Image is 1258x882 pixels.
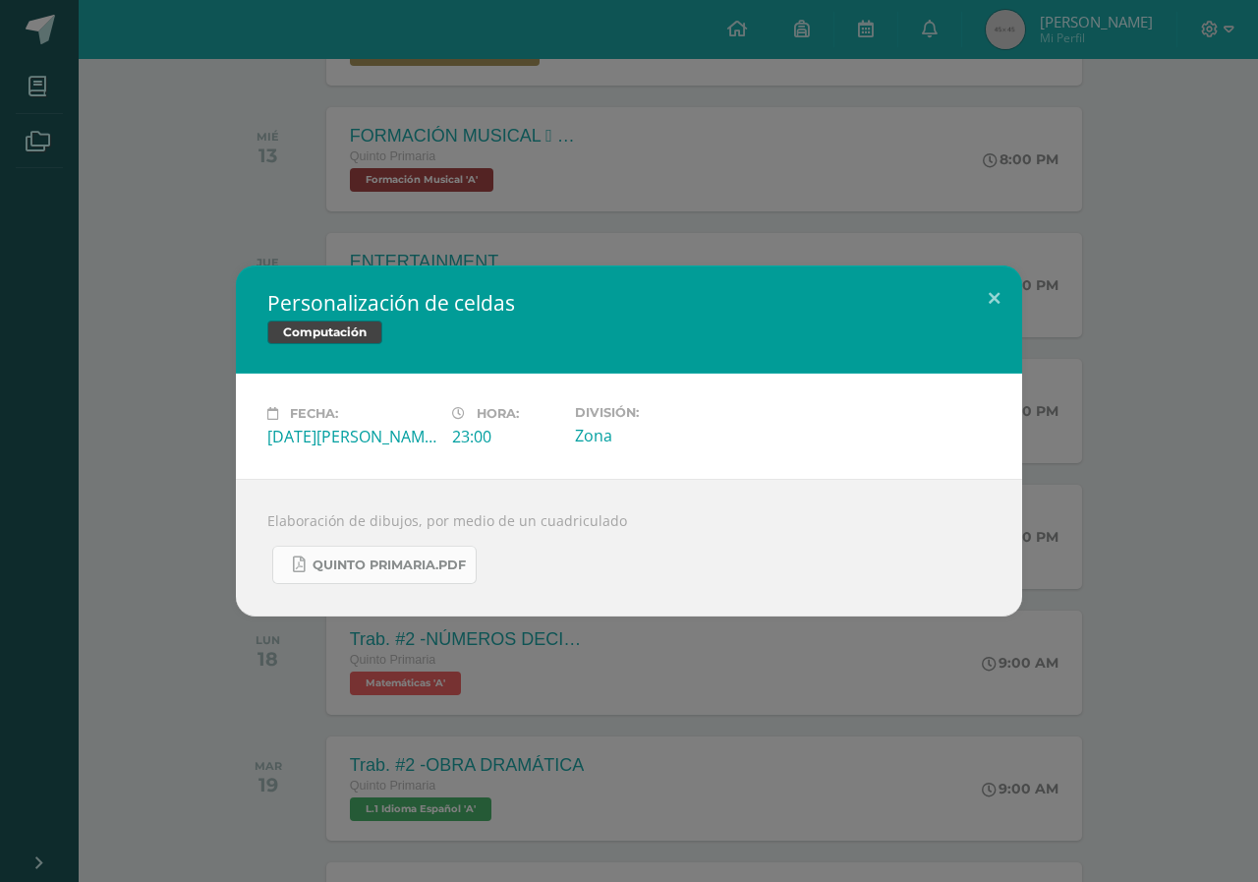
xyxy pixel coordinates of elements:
button: Close (Esc) [966,265,1022,332]
div: 23:00 [452,426,559,447]
span: Hora: [477,406,519,421]
div: Elaboración de dibujos, por medio de un cuadriculado [236,479,1022,617]
span: Computación [267,321,382,344]
a: Quinto Primaria.pdf [272,546,477,584]
div: [DATE][PERSON_NAME] [267,426,436,447]
span: Quinto Primaria.pdf [313,558,466,573]
span: Fecha: [290,406,338,421]
h2: Personalización de celdas [267,289,991,317]
div: Zona [575,425,744,446]
label: División: [575,405,744,420]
